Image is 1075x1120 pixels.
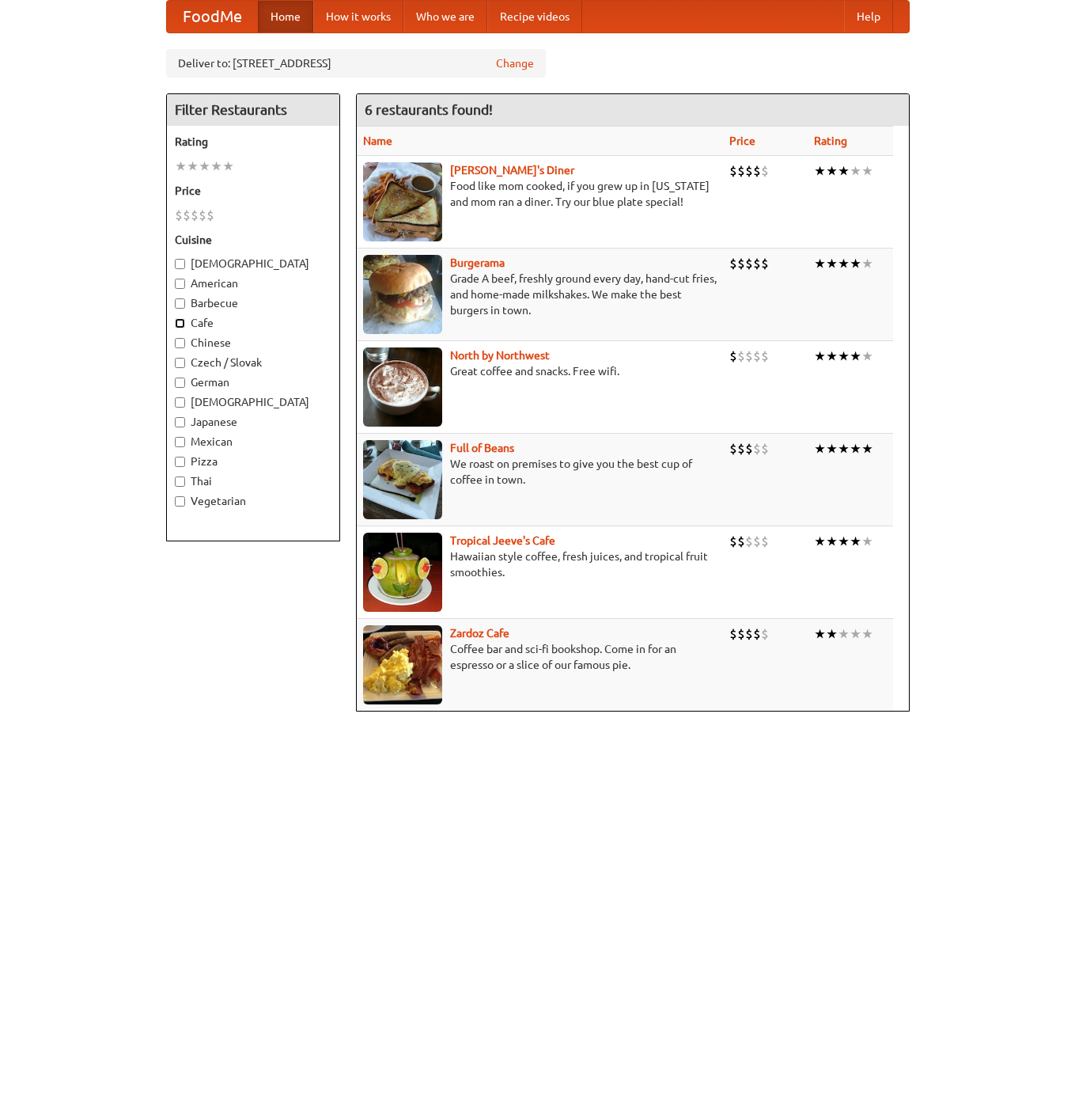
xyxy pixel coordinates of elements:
[737,162,745,180] li: $
[175,298,185,309] input: Barbecue
[363,549,717,580] p: Hawaiian style coffee, fresh juices, and tropical fruit smoothies.
[175,232,331,248] h5: Cuisine
[826,440,838,457] li: ★
[363,255,442,334] img: burgerama.jpg
[838,347,850,365] li: ★
[258,1,313,32] a: Home
[838,440,850,457] li: ★
[222,158,234,175] li: ★
[496,55,534,71] a: Change
[814,135,847,147] a: Rating
[745,162,753,180] li: $
[745,255,753,272] li: $
[814,533,826,550] li: ★
[861,533,873,550] li: ★
[745,440,753,457] li: $
[403,1,487,32] a: Who we are
[729,347,737,365] li: $
[753,625,761,643] li: $
[191,207,199,224] li: $
[850,347,861,365] li: ★
[363,641,717,673] p: Coffee bar and sci-fi bookshop. Come in for an espresso or a slice of our famous pie.
[210,158,222,175] li: ★
[850,162,861,180] li: ★
[183,207,191,224] li: $
[761,533,769,550] li: $
[175,318,185,328] input: Cafe
[753,347,761,365] li: $
[450,442,514,454] b: Full of Beans
[826,625,838,643] li: ★
[175,338,185,348] input: Chinese
[861,162,873,180] li: ★
[761,440,769,457] li: $
[363,135,392,147] a: Name
[175,476,185,487] input: Thai
[175,374,331,390] label: German
[737,255,745,272] li: $
[729,135,755,147] a: Price
[729,625,737,643] li: $
[861,440,873,457] li: ★
[761,347,769,365] li: $
[363,456,717,488] p: We roast on premises to give you the best cup of coffee in town.
[487,1,582,32] a: Recipe videos
[814,255,826,272] li: ★
[167,94,339,126] h4: Filter Restaurants
[175,496,185,507] input: Vegetarian
[175,134,331,150] h5: Rating
[745,533,753,550] li: $
[175,414,331,430] label: Japanese
[745,347,753,365] li: $
[814,625,826,643] li: ★
[363,178,717,210] p: Food like mom cooked, if you grew up in [US_STATE] and mom ran a diner. Try our blue plate special!
[729,162,737,180] li: $
[313,1,403,32] a: How it works
[737,440,745,457] li: $
[737,347,745,365] li: $
[826,255,838,272] li: ★
[753,255,761,272] li: $
[838,625,850,643] li: ★
[175,397,185,408] input: [DEMOGRAPHIC_DATA]
[826,347,838,365] li: ★
[365,102,493,117] ng-pluralize: 6 restaurants found!
[729,440,737,457] li: $
[450,164,574,177] b: [PERSON_NAME]'s Diner
[838,162,850,180] li: ★
[450,256,505,269] a: Burgerama
[850,255,861,272] li: ★
[826,533,838,550] li: ★
[363,363,717,379] p: Great coffee and snacks. Free wifi.
[175,256,331,271] label: [DEMOGRAPHIC_DATA]
[761,255,769,272] li: $
[175,158,187,175] li: ★
[450,627,509,640] a: Zardoz Cafe
[850,533,861,550] li: ★
[850,440,861,457] li: ★
[729,255,737,272] li: $
[729,533,737,550] li: $
[450,534,555,547] a: Tropical Jeeve's Cafe
[175,437,185,447] input: Mexican
[175,275,331,291] label: American
[363,271,717,318] p: Grade A beef, freshly ground every day, hand-cut fries, and home-made milkshakes. We make the bes...
[363,162,442,241] img: sallys.jpg
[861,625,873,643] li: ★
[363,347,442,427] img: north.jpg
[175,394,331,410] label: [DEMOGRAPHIC_DATA]
[166,49,546,78] div: Deliver to: [STREET_ADDRESS]
[745,625,753,643] li: $
[175,434,331,450] label: Mexican
[175,183,331,199] h5: Price
[850,625,861,643] li: ★
[175,259,185,269] input: [DEMOGRAPHIC_DATA]
[175,417,185,427] input: Japanese
[844,1,893,32] a: Help
[175,355,331,370] label: Czech / Slovak
[838,533,850,550] li: ★
[363,625,442,704] img: zardoz.jpg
